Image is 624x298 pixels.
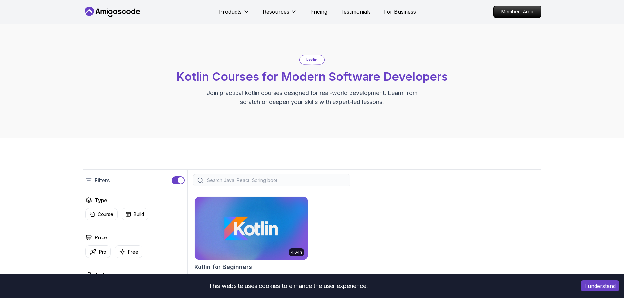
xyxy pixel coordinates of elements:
[306,57,318,63] p: kotlin
[194,196,308,287] a: Kotlin for Beginners card4.64hKotlin for BeginnersKotlin fundamentals for mobile, game, and web d...
[291,250,302,255] p: 4.64h
[96,271,122,279] h2: Instructors
[98,211,113,218] p: Course
[95,176,110,184] p: Filters
[95,196,107,204] h2: Type
[176,69,448,84] span: Kotlin Courses for Modern Software Developers
[195,197,308,260] img: Kotlin for Beginners card
[310,8,327,16] a: Pricing
[581,280,619,291] button: Accept cookies
[128,249,138,255] p: Free
[115,245,142,258] button: Free
[219,8,242,16] p: Products
[340,8,371,16] a: Testimonials
[122,208,148,220] button: Build
[384,8,416,16] a: For Business
[263,8,289,16] p: Resources
[206,177,346,184] input: Search Java, React, Spring boot ...
[263,8,297,21] button: Resources
[85,208,118,220] button: Course
[85,245,111,258] button: Pro
[219,8,250,21] button: Products
[99,249,106,255] p: Pro
[202,88,422,107] p: Join practical kotlin courses designed for real-world development. Learn from scratch or deepen y...
[95,234,107,241] h2: Price
[493,6,541,18] a: Members Area
[134,211,144,218] p: Build
[5,279,571,293] div: This website uses cookies to enhance the user experience.
[194,273,308,287] p: Kotlin fundamentals for mobile, game, and web development
[194,262,252,272] h2: Kotlin for Beginners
